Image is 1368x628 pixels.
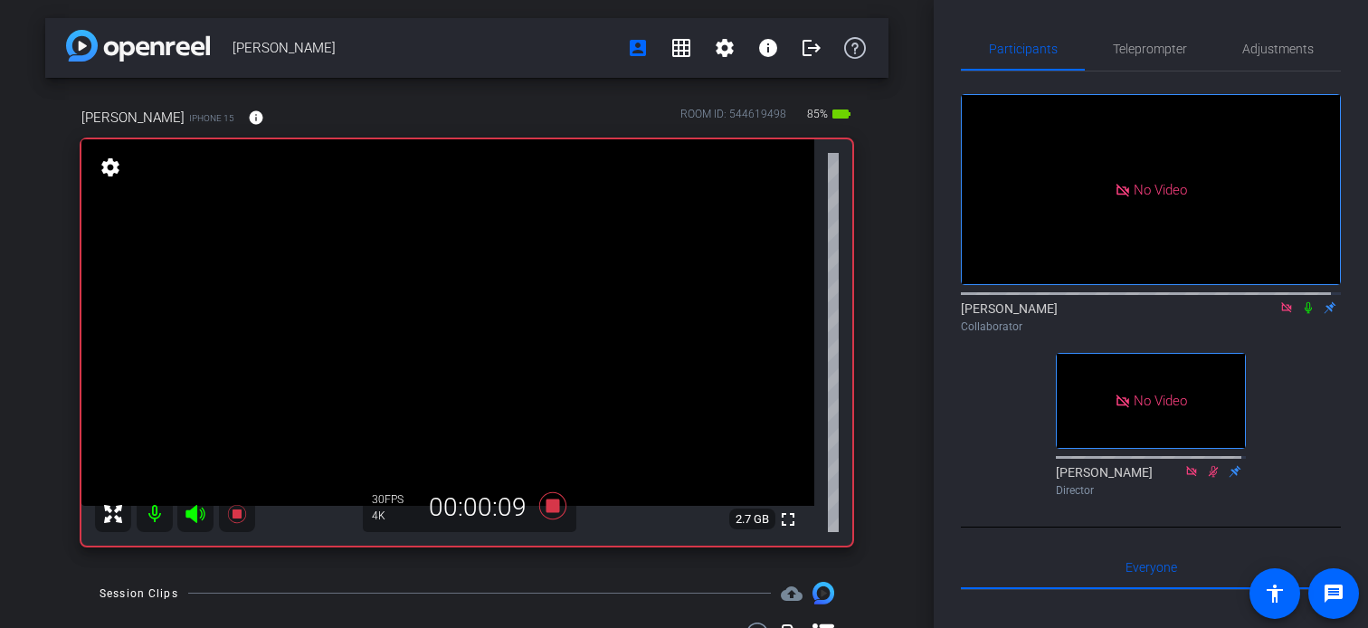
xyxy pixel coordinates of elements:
[804,100,831,128] span: 85%
[1264,583,1286,604] mat-icon: accessibility
[81,108,185,128] span: [PERSON_NAME]
[812,582,834,604] img: Session clips
[680,106,786,132] div: ROOM ID: 544619498
[100,585,178,603] div: Session Clips
[248,109,264,126] mat-icon: info
[66,30,210,62] img: app-logo
[98,157,123,178] mat-icon: settings
[372,509,417,523] div: 4K
[801,37,822,59] mat-icon: logout
[1134,181,1187,197] span: No Video
[1242,43,1314,55] span: Adjustments
[1134,393,1187,409] span: No Video
[1113,43,1187,55] span: Teleprompter
[781,583,803,604] mat-icon: cloud_upload
[385,493,404,506] span: FPS
[961,300,1341,335] div: [PERSON_NAME]
[777,509,799,530] mat-icon: fullscreen
[1056,463,1246,499] div: [PERSON_NAME]
[627,37,649,59] mat-icon: account_box
[729,509,775,530] span: 2.7 GB
[670,37,692,59] mat-icon: grid_on
[961,319,1341,335] div: Collaborator
[989,43,1058,55] span: Participants
[1323,583,1344,604] mat-icon: message
[417,492,538,523] div: 00:00:09
[714,37,736,59] mat-icon: settings
[757,37,779,59] mat-icon: info
[1056,482,1246,499] div: Director
[372,492,417,507] div: 30
[781,583,803,604] span: Destinations for your clips
[189,111,234,125] span: iPhone 15
[1126,561,1177,574] span: Everyone
[831,103,852,125] mat-icon: battery_std
[233,30,616,66] span: [PERSON_NAME]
